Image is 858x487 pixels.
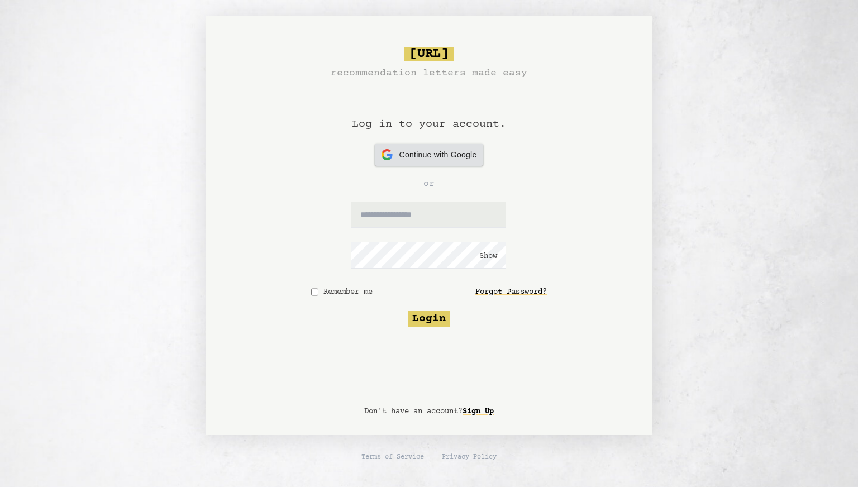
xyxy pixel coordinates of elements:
[364,406,494,417] p: Don't have an account?
[463,403,494,421] a: Sign Up
[479,251,497,262] button: Show
[361,453,424,462] a: Terms of Service
[399,149,477,161] span: Continue with Google
[423,177,435,190] span: or
[323,287,374,298] label: Remember me
[352,81,506,144] h1: Log in to your account.
[442,453,497,462] a: Privacy Policy
[331,65,527,81] h3: recommendation letters made easy
[375,144,484,166] button: Continue with Google
[408,311,450,327] button: Login
[475,282,547,302] a: Forgot Password?
[404,47,454,61] span: [URL]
